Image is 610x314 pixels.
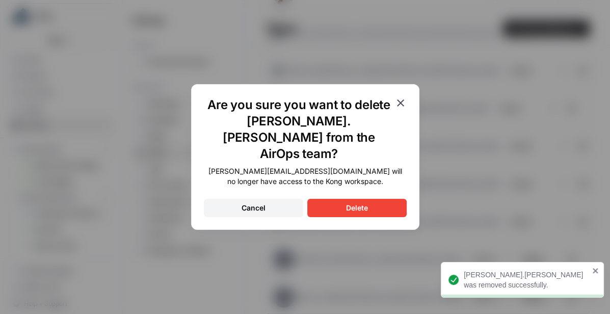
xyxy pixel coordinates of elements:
button: close [592,267,599,275]
h1: Are you sure you want to delete [PERSON_NAME].[PERSON_NAME] from the AirOps team? [204,97,394,162]
button: Delete [307,199,407,217]
button: Cancel [204,199,303,217]
div: [PERSON_NAME][EMAIL_ADDRESS][DOMAIN_NAME] will no longer have access to the Kong workspace. [204,166,407,187]
div: [PERSON_NAME].[PERSON_NAME] was removed successfully. [464,270,589,290]
div: Cancel [242,203,266,213]
div: Delete [346,203,368,213]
